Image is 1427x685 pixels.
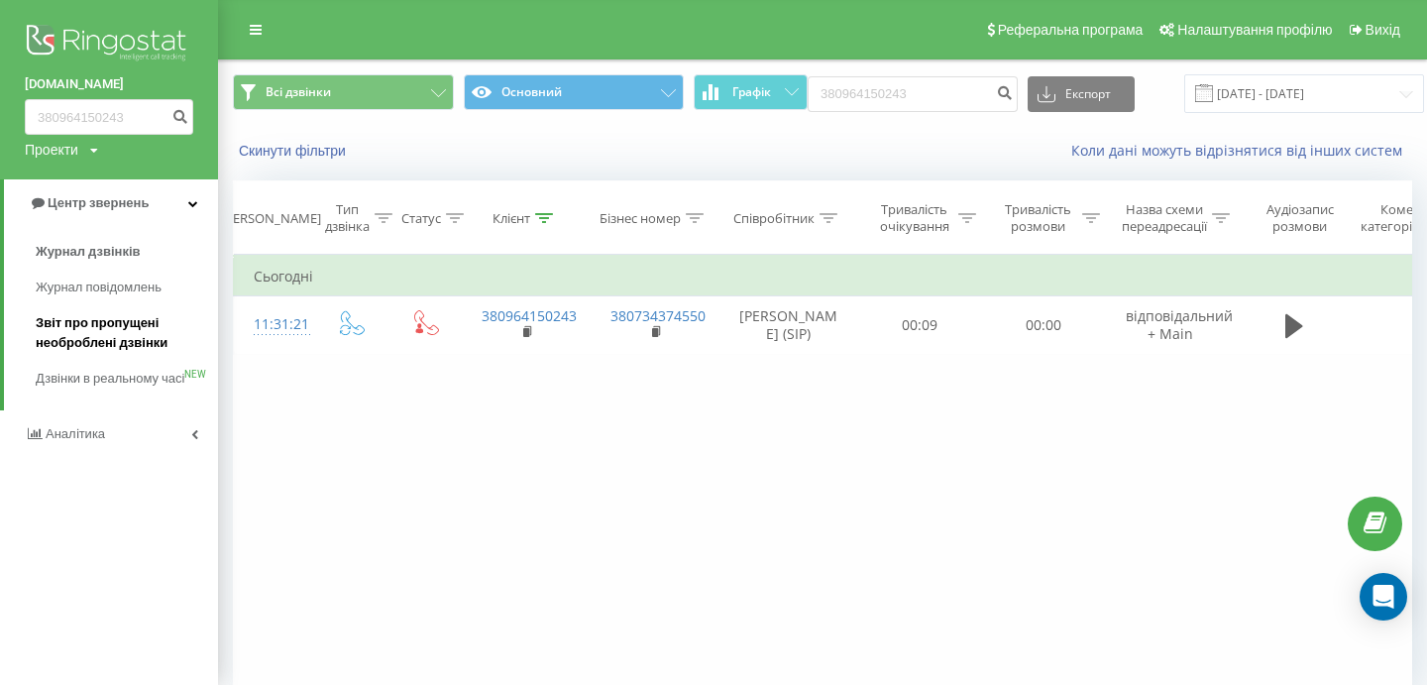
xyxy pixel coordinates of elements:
td: 00:00 [982,296,1106,354]
span: Графік [732,85,771,99]
button: Графік [694,74,808,110]
a: 380964150243 [482,306,577,325]
a: Журнал дзвінків [36,234,218,270]
span: Налаштування профілю [1177,22,1332,38]
td: відповідальний + Main [1106,296,1235,354]
div: Назва схеми переадресації [1122,201,1207,235]
button: Всі дзвінки [233,74,454,110]
div: Тривалість розмови [999,201,1077,235]
a: Звіт про пропущені необроблені дзвінки [36,305,218,361]
div: Тип дзвінка [325,201,370,235]
a: 380734374550 [610,306,706,325]
div: 11:31:21 [254,305,293,344]
input: Пошук за номером [25,99,193,135]
a: Коли дані можуть відрізнятися вiд інших систем [1071,141,1412,160]
button: Експорт [1028,76,1135,112]
span: Дзвінки в реальному часі [36,369,184,389]
span: Звіт про пропущені необроблені дзвінки [36,313,208,353]
span: Журнал повідомлень [36,278,162,297]
div: Бізнес номер [600,210,681,227]
span: Реферальна програма [998,22,1144,38]
a: Дзвінки в реальному часіNEW [36,361,218,397]
input: Пошук за номером [808,76,1018,112]
td: [PERSON_NAME] (SIP) [719,296,858,354]
div: [PERSON_NAME] [221,210,321,227]
button: Основний [464,74,685,110]
img: Ringostat logo [25,20,193,69]
span: Всі дзвінки [266,84,331,100]
div: Статус [401,210,441,227]
a: Журнал повідомлень [36,270,218,305]
span: Аналiтика [46,426,105,441]
td: 00:09 [858,296,982,354]
div: Співробітник [733,210,815,227]
div: Open Intercom Messenger [1360,573,1407,621]
a: Центр звернень [4,179,218,227]
button: Скинути фільтри [233,142,356,160]
a: [DOMAIN_NAME] [25,74,193,94]
div: Проекти [25,140,78,160]
span: Журнал дзвінків [36,242,141,262]
div: Аудіозапис розмови [1252,201,1348,235]
span: Вихід [1366,22,1400,38]
span: Центр звернень [48,195,149,210]
div: Клієнт [493,210,530,227]
div: Тривалість очікування [875,201,953,235]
